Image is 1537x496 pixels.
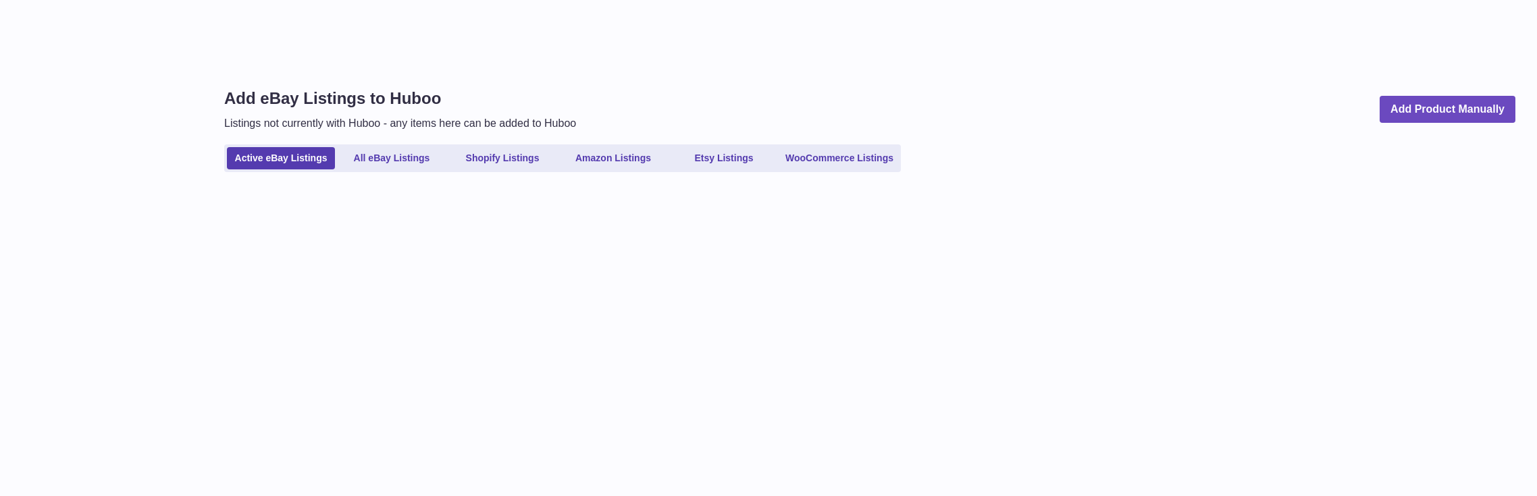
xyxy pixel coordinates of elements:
[338,147,446,169] a: All eBay Listings
[227,147,335,169] a: Active eBay Listings
[224,88,576,109] h1: Add eBay Listings to Huboo
[670,147,778,169] a: Etsy Listings
[559,147,667,169] a: Amazon Listings
[224,116,576,131] p: Listings not currently with Huboo - any items here can be added to Huboo
[448,147,556,169] a: Shopify Listings
[1380,96,1515,123] a: Add Product Manually
[781,147,898,169] a: WooCommerce Listings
